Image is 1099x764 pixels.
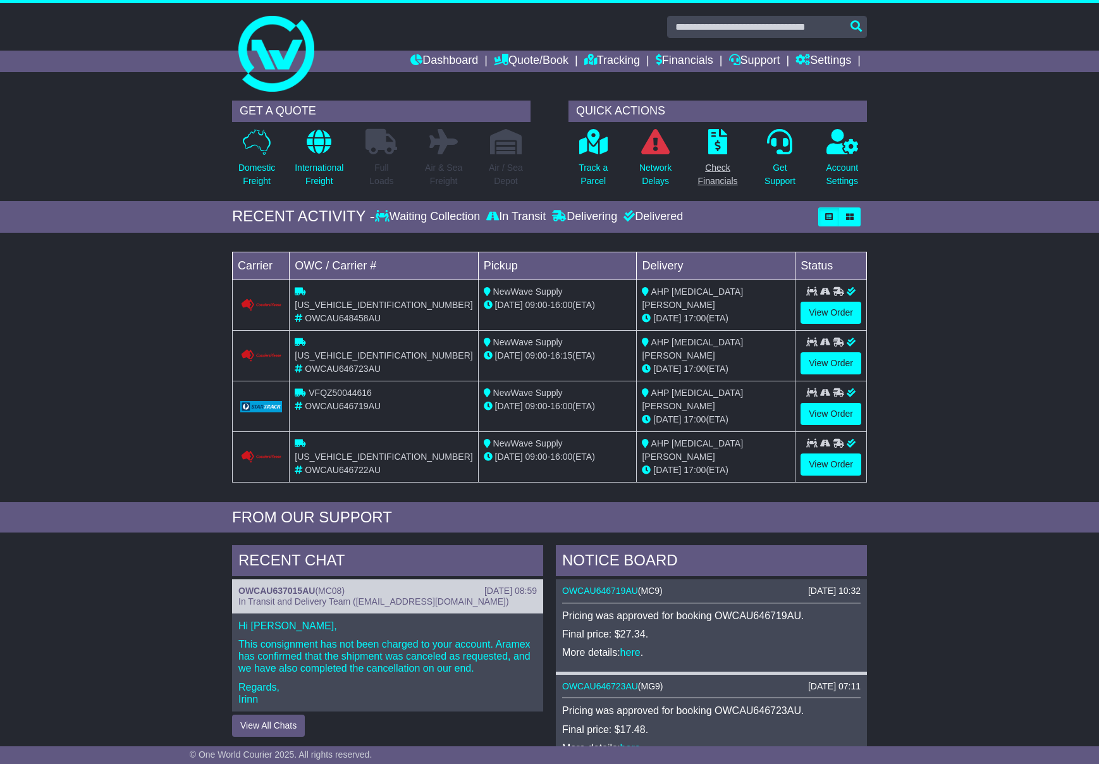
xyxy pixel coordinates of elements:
span: In Transit and Delivery Team ([EMAIL_ADDRESS][DOMAIN_NAME]) [238,596,509,607]
p: Network Delays [639,161,672,188]
td: OWC / Carrier # [290,252,478,280]
span: VFQZ50044616 [309,388,372,398]
span: [DATE] [495,401,523,411]
span: [DATE] [495,452,523,462]
p: More details: . [562,646,861,658]
span: AHP [MEDICAL_DATA] [PERSON_NAME] [642,438,743,462]
div: ( ) [562,586,861,596]
span: [US_VEHICLE_IDENTIFICATION_NUMBER] [295,300,472,310]
img: Couriers_Please.png [240,450,282,464]
div: - (ETA) [484,299,632,312]
a: OWCAU637015AU [238,586,315,596]
a: View Order [801,302,861,324]
a: View Order [801,403,861,425]
span: OWCAU648458AU [305,313,381,323]
div: [DATE] 08:59 [484,586,537,596]
p: Check Financials [698,161,738,188]
span: 09:00 [525,300,548,310]
div: QUICK ACTIONS [568,101,867,122]
div: FROM OUR SUPPORT [232,508,867,527]
img: GetCarrierServiceLogo [240,401,282,412]
span: [DATE] [653,364,681,374]
div: Waiting Collection [375,210,483,224]
span: [US_VEHICLE_IDENTIFICATION_NUMBER] [295,350,472,360]
img: Couriers_Please.png [240,299,282,312]
div: [DATE] 07:11 [808,681,861,692]
span: AHP [MEDICAL_DATA] [PERSON_NAME] [642,286,743,310]
span: OWCAU646723AU [305,364,381,374]
p: Account Settings [826,161,859,188]
span: 16:15 [550,350,572,360]
span: NewWave Supply [493,337,563,347]
span: [US_VEHICLE_IDENTIFICATION_NUMBER] [295,452,472,462]
a: View Order [801,453,861,476]
span: NewWave Supply [493,286,563,297]
span: AHP [MEDICAL_DATA] [PERSON_NAME] [642,337,743,360]
div: (ETA) [642,413,790,426]
span: [DATE] [653,465,681,475]
a: View Order [801,352,861,374]
span: 17:00 [684,414,706,424]
span: MC08 [318,586,341,596]
p: Regards, Irinn [238,681,537,705]
a: NetworkDelays [639,128,672,195]
div: ( ) [562,681,861,692]
p: Pricing was approved for booking OWCAU646723AU. [562,705,861,717]
span: 16:00 [550,401,572,411]
span: MC9 [641,586,660,596]
a: Financials [656,51,713,72]
span: OWCAU646719AU [305,401,381,411]
a: GetSupport [764,128,796,195]
span: OWCAU646722AU [305,465,381,475]
span: 09:00 [525,401,548,411]
span: 17:00 [684,313,706,323]
span: 17:00 [684,364,706,374]
a: CheckFinancials [697,128,739,195]
a: OWCAU646719AU [562,586,638,596]
span: NewWave Supply [493,438,563,448]
a: InternationalFreight [294,128,344,195]
a: Tracking [584,51,640,72]
img: Couriers_Please.png [240,349,282,362]
a: DomesticFreight [238,128,276,195]
td: Pickup [478,252,637,280]
div: NOTICE BOARD [556,545,867,579]
div: In Transit [483,210,549,224]
span: NewWave Supply [493,388,563,398]
a: Track aParcel [578,128,608,195]
span: [DATE] [653,414,681,424]
div: - (ETA) [484,450,632,464]
a: OWCAU646723AU [562,681,638,691]
span: AHP [MEDICAL_DATA] [PERSON_NAME] [642,388,743,411]
span: [DATE] [495,350,523,360]
p: Air & Sea Freight [425,161,462,188]
span: © One World Courier 2025. All rights reserved. [190,749,372,760]
span: [DATE] [653,313,681,323]
div: Delivered [620,210,683,224]
div: - (ETA) [484,349,632,362]
p: International Freight [295,161,343,188]
div: [DATE] 10:32 [808,586,861,596]
div: RECENT ACTIVITY - [232,207,375,226]
td: Delivery [637,252,795,280]
div: ( ) [238,586,537,596]
p: Hi [PERSON_NAME], [238,620,537,632]
span: 17:00 [684,465,706,475]
td: Status [795,252,867,280]
a: Support [729,51,780,72]
p: This consignment has not been charged to your account. Aramex has confirmed that the shipment was... [238,638,537,675]
p: Final price: $17.48. [562,724,861,736]
p: More details: . [562,742,861,754]
p: Domestic Freight [238,161,275,188]
p: Final price: $27.34. [562,628,861,640]
div: (ETA) [642,312,790,325]
p: Get Support [764,161,795,188]
div: Delivering [549,210,620,224]
a: here [620,647,641,658]
a: here [620,742,641,753]
div: (ETA) [642,464,790,477]
span: 09:00 [525,350,548,360]
div: (ETA) [642,362,790,376]
p: Pricing was approved for booking OWCAU646719AU. [562,610,861,622]
a: Dashboard [410,51,478,72]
